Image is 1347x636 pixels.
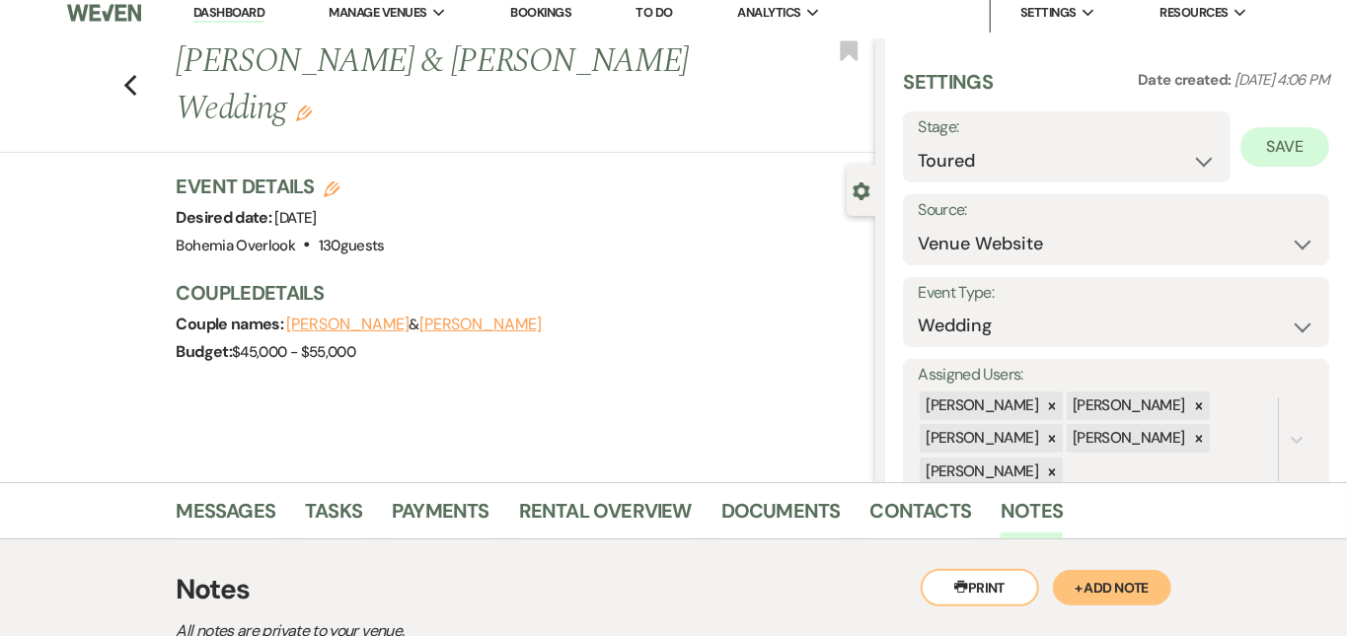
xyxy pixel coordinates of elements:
[920,391,1041,420] div: [PERSON_NAME]
[177,173,385,200] h3: Event Details
[519,495,692,538] a: Rental Overview
[392,495,489,538] a: Payments
[177,207,275,228] span: Desired date:
[287,317,410,332] button: [PERSON_NAME]
[1067,391,1188,420] div: [PERSON_NAME]
[1001,495,1063,538] a: Notes
[918,113,1215,142] label: Stage:
[419,317,542,332] button: [PERSON_NAME]
[918,279,1314,308] label: Event Type:
[737,3,800,23] span: Analytics
[721,495,841,538] a: Documents
[177,569,1171,610] h3: Notes
[177,314,287,334] span: Couple names:
[177,279,857,307] h3: Couple Details
[920,458,1041,486] div: [PERSON_NAME]
[287,315,542,334] span: &
[1067,424,1188,453] div: [PERSON_NAME]
[920,424,1041,453] div: [PERSON_NAME]
[275,208,317,228] span: [DATE]
[193,4,264,23] a: Dashboard
[870,495,972,538] a: Contacts
[1020,3,1077,23] span: Settings
[1160,3,1228,23] span: Resources
[918,196,1314,225] label: Source:
[319,236,385,255] span: 130 guests
[1235,70,1329,90] span: [DATE] 4:06 PM
[510,4,571,21] a: Bookings
[305,495,362,538] a: Tasks
[1138,70,1235,90] span: Date created:
[329,3,426,23] span: Manage Venues
[918,361,1314,389] label: Assigned Users:
[177,495,276,538] a: Messages
[903,68,993,111] h3: Settings
[636,4,673,21] a: To Do
[853,180,870,199] button: Close lead details
[177,38,728,132] h1: [PERSON_NAME] & [PERSON_NAME] Wedding
[921,569,1039,606] button: Print
[177,236,296,255] span: Bohemia Overlook
[177,341,233,362] span: Budget:
[1240,127,1329,167] button: Save
[296,104,312,121] button: Edit
[1053,570,1171,605] button: + Add Note
[232,342,355,362] span: $45,000 - $55,000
